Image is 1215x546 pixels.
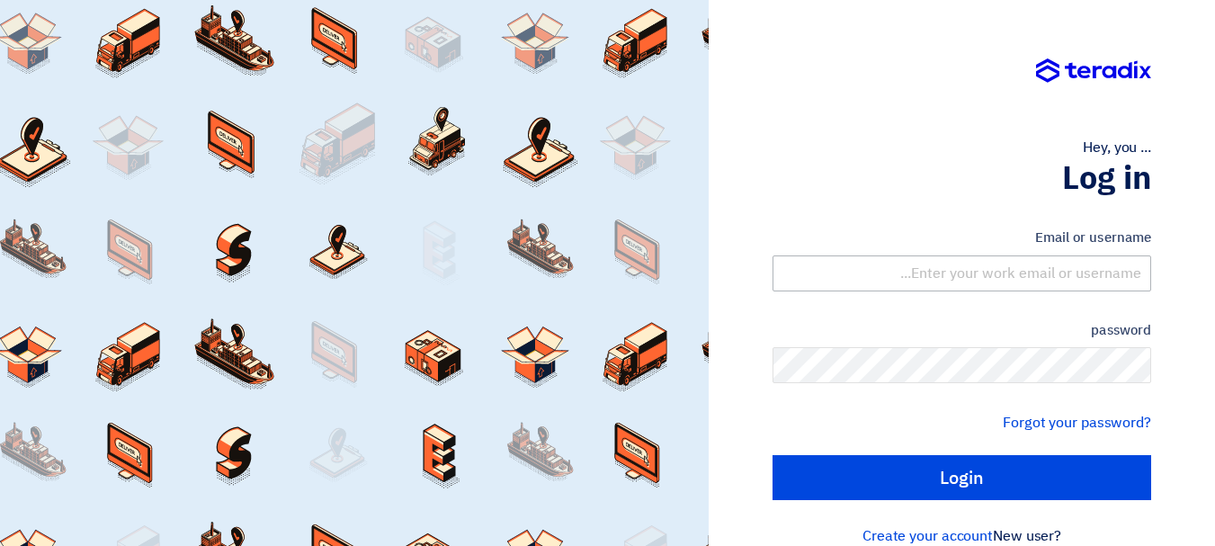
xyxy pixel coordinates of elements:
input: Login [773,455,1151,500]
input: Enter your work email or username... [773,255,1151,291]
a: Forgot your password? [1003,412,1151,434]
font: Log in [1062,154,1151,202]
font: Hey, you ... [1083,137,1151,158]
font: password [1091,320,1151,340]
font: Email or username [1035,228,1151,247]
img: Teradix logo [1036,58,1151,84]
